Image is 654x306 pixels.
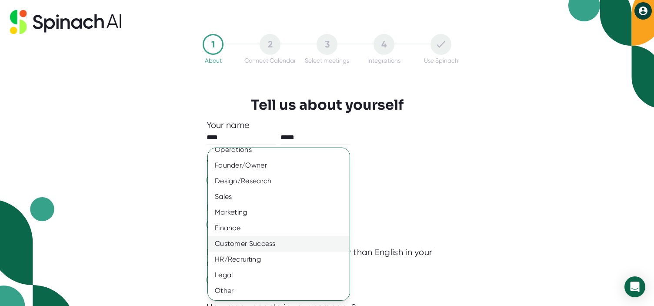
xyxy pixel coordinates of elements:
div: HR/Recruiting [208,252,350,267]
div: Founder/Owner [208,158,350,173]
div: Legal [208,267,350,283]
div: Customer Success [208,236,350,252]
div: Marketing [208,205,350,220]
div: Finance [208,220,350,236]
div: Operations [208,142,350,158]
div: Design/Research [208,173,350,189]
div: Open Intercom Messenger [624,276,645,297]
div: Sales [208,189,350,205]
div: Other [208,283,350,299]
